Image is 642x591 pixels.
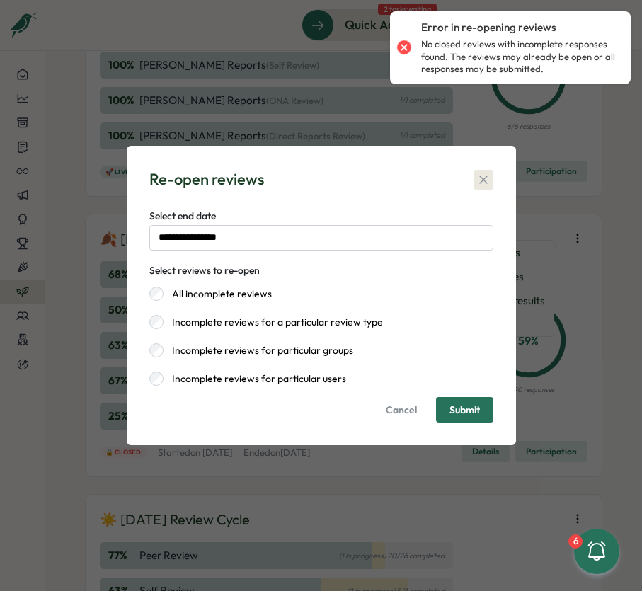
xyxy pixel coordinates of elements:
[149,209,216,224] label: Select end date
[164,287,272,301] label: All incomplete reviews
[386,398,417,422] span: Cancel
[372,397,430,423] button: Cancel
[436,397,493,423] button: Submit
[149,168,264,190] div: Re-open reviews
[574,529,619,574] button: 6
[164,315,383,329] label: Incomplete reviews for a particular review type
[421,20,556,35] p: Error in re-opening reviews
[149,263,260,279] div: Select reviews to re-open
[421,38,617,76] p: No closed reviews with incomplete responses found. The reviews may already be open or all respons...
[568,534,583,549] div: 6
[164,343,353,357] label: Incomplete reviews for particular groups
[449,405,480,415] span: Submit
[164,372,346,386] label: Incomplete reviews for particular users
